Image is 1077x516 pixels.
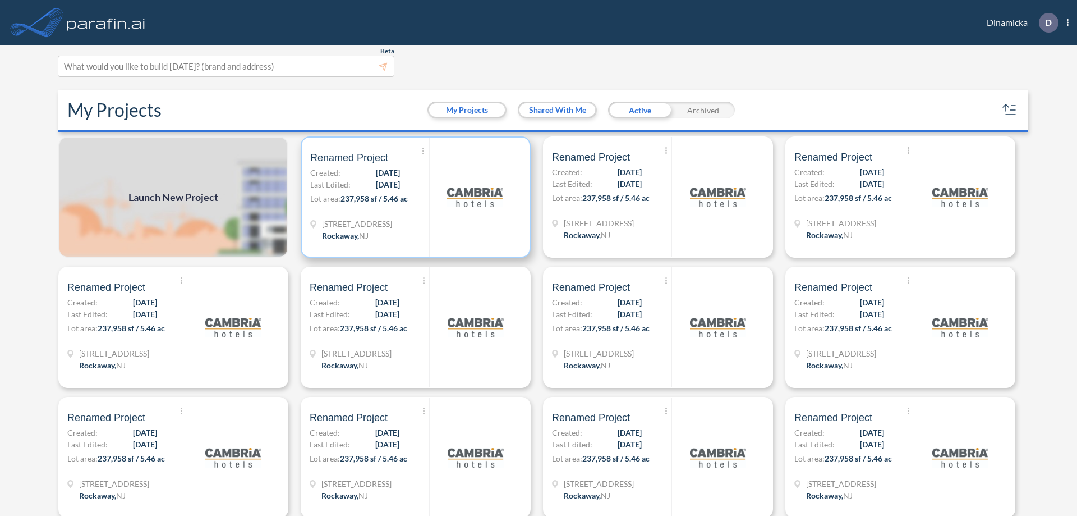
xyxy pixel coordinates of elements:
[358,491,368,500] span: NJ
[618,166,642,178] span: [DATE]
[79,348,149,359] span: 321 Mt Hope Ave
[67,296,98,308] span: Created:
[564,490,610,501] div: Rockaway, NJ
[375,308,399,320] span: [DATE]
[321,348,392,359] span: 321 Mt Hope Ave
[564,230,601,240] span: Rockaway ,
[564,348,634,359] span: 321 Mt Hope Ave
[564,359,610,371] div: Rockaway, NJ
[794,411,872,424] span: Renamed Project
[794,178,835,190] span: Last Edited:
[671,102,735,118] div: Archived
[806,360,843,370] span: Rockaway ,
[376,167,400,179] span: [DATE]
[133,296,157,308] span: [DATE]
[794,150,872,164] span: Renamed Project
[205,430,261,486] img: logo
[79,359,126,371] div: Rockaway, NJ
[310,454,340,463] span: Lot area:
[843,360,853,370] span: NJ
[310,308,350,320] span: Last Edited:
[564,217,634,229] span: 321 Mt Hope Ave
[133,308,157,320] span: [DATE]
[794,308,835,320] span: Last Edited:
[310,323,340,333] span: Lot area:
[375,427,399,439] span: [DATE]
[552,427,582,439] span: Created:
[322,230,369,241] div: Rockaway, NJ
[582,193,650,203] span: 237,958 sf / 5.46 ac
[380,47,394,56] span: Beta
[79,490,126,501] div: Rockaway, NJ
[67,281,145,294] span: Renamed Project
[794,427,825,439] span: Created:
[340,323,407,333] span: 237,958 sf / 5.46 ac
[806,490,853,501] div: Rockaway, NJ
[133,427,157,439] span: [DATE]
[310,427,340,439] span: Created:
[806,491,843,500] span: Rockaway ,
[116,360,126,370] span: NJ
[552,178,592,190] span: Last Edited:
[794,166,825,178] span: Created:
[552,166,582,178] span: Created:
[860,427,884,439] span: [DATE]
[970,13,1069,33] div: Dinamicka
[564,491,601,500] span: Rockaway ,
[310,194,340,203] span: Lot area:
[806,230,843,240] span: Rockaway ,
[794,454,825,463] span: Lot area:
[58,136,288,258] img: add
[321,478,392,490] span: 321 Mt Hope Ave
[794,296,825,308] span: Created:
[310,151,388,165] span: Renamed Project
[340,454,407,463] span: 237,958 sf / 5.46 ac
[322,231,359,240] span: Rockaway ,
[618,439,642,450] span: [DATE]
[321,490,368,501] div: Rockaway, NJ
[806,478,876,490] span: 321 Mt Hope Ave
[806,348,876,359] span: 321 Mt Hope Ave
[67,308,108,320] span: Last Edited:
[564,229,610,241] div: Rockaway, NJ
[825,193,892,203] span: 237,958 sf / 5.46 ac
[618,296,642,308] span: [DATE]
[67,454,98,463] span: Lot area:
[601,491,610,500] span: NJ
[608,102,671,118] div: Active
[321,359,368,371] div: Rockaway, NJ
[1045,17,1052,28] p: D
[860,439,884,450] span: [DATE]
[519,103,595,117] button: Shared With Me
[310,179,351,190] span: Last Edited:
[375,296,399,308] span: [DATE]
[806,359,853,371] div: Rockaway, NJ
[67,323,98,333] span: Lot area:
[310,296,340,308] span: Created:
[552,439,592,450] span: Last Edited:
[447,169,503,225] img: logo
[67,427,98,439] span: Created:
[794,439,835,450] span: Last Edited:
[618,308,642,320] span: [DATE]
[448,430,504,486] img: logo
[1001,101,1019,119] button: sort
[825,323,892,333] span: 237,958 sf / 5.46 ac
[806,217,876,229] span: 321 Mt Hope Ave
[843,491,853,500] span: NJ
[322,218,392,230] span: 321 Mt Hope Ave
[582,323,650,333] span: 237,958 sf / 5.46 ac
[65,11,148,34] img: logo
[552,308,592,320] span: Last Edited:
[321,360,358,370] span: Rockaway ,
[552,296,582,308] span: Created:
[552,281,630,294] span: Renamed Project
[825,454,892,463] span: 237,958 sf / 5.46 ac
[358,360,368,370] span: NJ
[340,194,408,203] span: 237,958 sf / 5.46 ac
[552,150,630,164] span: Renamed Project
[375,439,399,450] span: [DATE]
[860,178,884,190] span: [DATE]
[98,323,165,333] span: 237,958 sf / 5.46 ac
[860,166,884,178] span: [DATE]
